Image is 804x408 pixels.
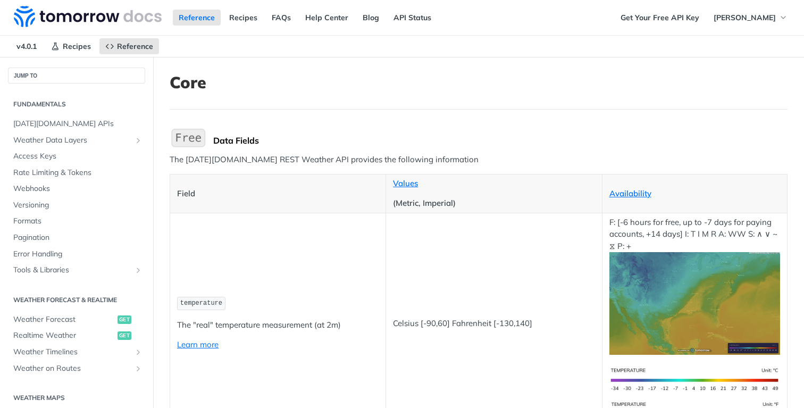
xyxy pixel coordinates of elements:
span: Error Handling [13,249,143,260]
span: [DATE][DOMAIN_NAME] APIs [13,119,143,129]
span: Rate Limiting & Tokens [13,168,143,178]
img: Tomorrow.io Weather API Docs [14,6,162,27]
span: Reference [117,41,153,51]
span: Weather Data Layers [13,135,131,146]
button: JUMP TO [8,68,145,84]
a: Access Keys [8,148,145,164]
a: Weather TimelinesShow subpages for Weather Timelines [8,344,145,360]
span: Webhooks [13,184,143,194]
code: temperature [177,297,225,310]
p: Celsius [-90,60] Fahrenheit [-130,140] [393,318,594,330]
a: Recipes [45,38,97,54]
span: Weather Timelines [13,347,131,357]
span: [PERSON_NAME] [714,13,776,22]
a: Recipes [223,10,263,26]
span: get [118,331,131,340]
p: (Metric, Imperial) [393,197,594,210]
span: v4.0.1 [11,38,43,54]
span: Pagination [13,232,143,243]
a: Reference [173,10,221,26]
a: Webhooks [8,181,145,197]
span: Weather Forecast [13,314,115,325]
p: The [DATE][DOMAIN_NAME] REST Weather API provides the following information [170,154,788,166]
a: Tools & LibrariesShow subpages for Tools & Libraries [8,262,145,278]
h2: Weather Maps [8,393,145,403]
p: Field [177,188,379,200]
a: Availability [609,188,651,198]
h2: Weather Forecast & realtime [8,295,145,305]
a: Realtime Weatherget [8,328,145,344]
button: Show subpages for Weather Timelines [134,348,143,356]
span: Recipes [63,41,91,51]
span: Weather on Routes [13,363,131,374]
a: Error Handling [8,246,145,262]
button: Show subpages for Tools & Libraries [134,266,143,274]
span: Expand image [609,374,780,384]
h2: Fundamentals [8,99,145,109]
a: Help Center [299,10,354,26]
p: F: [-6 hours for free, up to -7 days for paying accounts, +14 days] I: T I M R A: WW S: ∧ ∨ ~ ⧖ P: + [609,217,780,355]
a: Blog [357,10,385,26]
a: Weather on RoutesShow subpages for Weather on Routes [8,361,145,377]
a: API Status [388,10,437,26]
a: Pagination [8,230,145,246]
a: Rate Limiting & Tokens [8,165,145,181]
h1: Core [170,73,788,92]
button: [PERSON_NAME] [708,10,793,26]
a: Values [393,178,418,188]
a: Formats [8,213,145,229]
span: Access Keys [13,151,143,162]
span: Expand image [609,298,780,308]
a: Versioning [8,197,145,213]
div: Data Fields [213,135,788,146]
span: Formats [13,216,143,227]
a: Get Your Free API Key [615,10,705,26]
span: get [118,315,131,324]
p: The "real" temperature measurement (at 2m) [177,319,379,331]
a: Learn more [177,339,219,349]
a: Reference [99,38,159,54]
a: Weather Data LayersShow subpages for Weather Data Layers [8,132,145,148]
span: Realtime Weather [13,330,115,341]
a: Weather Forecastget [8,312,145,328]
a: FAQs [266,10,297,26]
span: Tools & Libraries [13,265,131,276]
span: Versioning [13,200,143,211]
a: [DATE][DOMAIN_NAME] APIs [8,116,145,132]
button: Show subpages for Weather Data Layers [134,136,143,145]
button: Show subpages for Weather on Routes [134,364,143,373]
